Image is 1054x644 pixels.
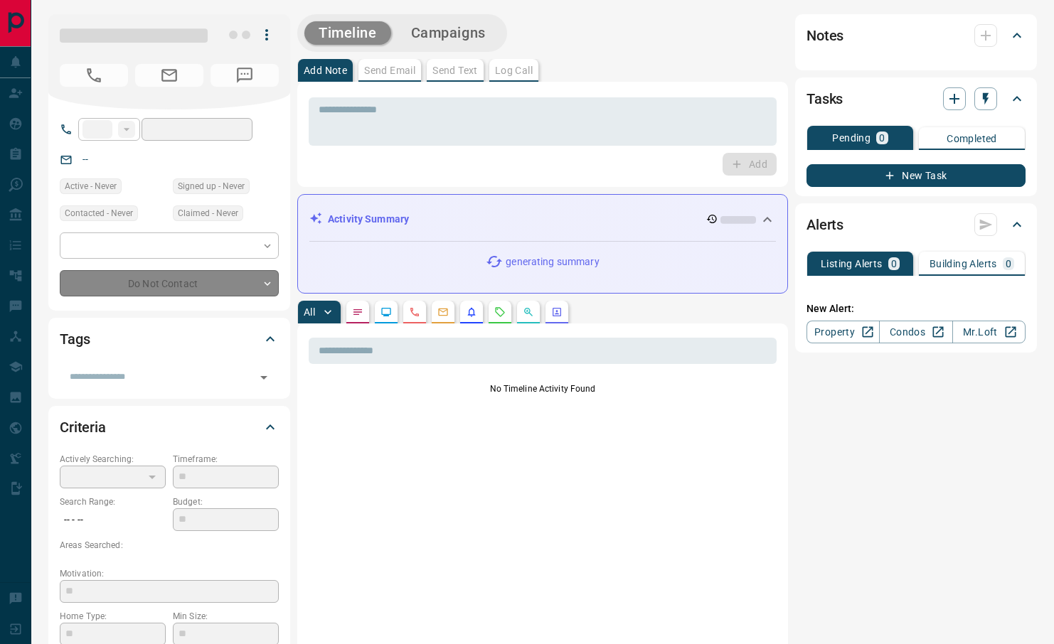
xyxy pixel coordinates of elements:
[82,154,88,165] a: --
[173,610,279,623] p: Min Size:
[380,306,392,318] svg: Lead Browsing Activity
[60,64,128,87] span: No Number
[952,321,1026,343] a: Mr.Loft
[178,179,245,193] span: Signed up - Never
[466,306,477,318] svg: Listing Alerts
[60,410,279,444] div: Criteria
[821,259,883,269] p: Listing Alerts
[211,64,279,87] span: No Number
[807,18,1026,53] div: Notes
[930,259,997,269] p: Building Alerts
[879,133,885,143] p: 0
[879,321,952,343] a: Condos
[807,208,1026,242] div: Alerts
[135,64,203,87] span: No Email
[328,212,409,227] p: Activity Summary
[551,306,563,318] svg: Agent Actions
[65,206,133,220] span: Contacted - Never
[352,306,363,318] svg: Notes
[60,453,166,466] p: Actively Searching:
[304,21,391,45] button: Timeline
[807,301,1026,316] p: New Alert:
[60,610,166,623] p: Home Type:
[60,328,90,350] h2: Tags
[947,134,997,144] p: Completed
[807,87,843,110] h2: Tasks
[506,254,599,269] p: generating summary
[409,306,420,318] svg: Calls
[65,179,117,193] span: Active - Never
[832,133,871,143] p: Pending
[807,321,880,343] a: Property
[60,539,279,552] p: Areas Searched:
[60,495,166,508] p: Search Range:
[173,495,279,508] p: Budget:
[807,164,1026,187] button: New Task
[304,307,315,317] p: All
[807,213,843,236] h2: Alerts
[178,206,238,220] span: Claimed - Never
[1006,259,1011,269] p: 0
[254,367,274,387] button: Open
[304,65,347,75] p: Add Note
[173,453,279,466] p: Timeframe:
[807,24,843,47] h2: Notes
[523,306,534,318] svg: Opportunities
[397,21,500,45] button: Campaigns
[437,306,449,318] svg: Emails
[807,82,1026,116] div: Tasks
[60,508,166,532] p: -- - --
[309,382,777,395] p: No Timeline Activity Found
[309,206,776,232] div: Activity Summary
[891,259,897,269] p: 0
[60,567,279,580] p: Motivation:
[494,306,506,318] svg: Requests
[60,416,106,439] h2: Criteria
[60,270,279,296] div: Do Not Contact
[60,322,279,356] div: Tags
